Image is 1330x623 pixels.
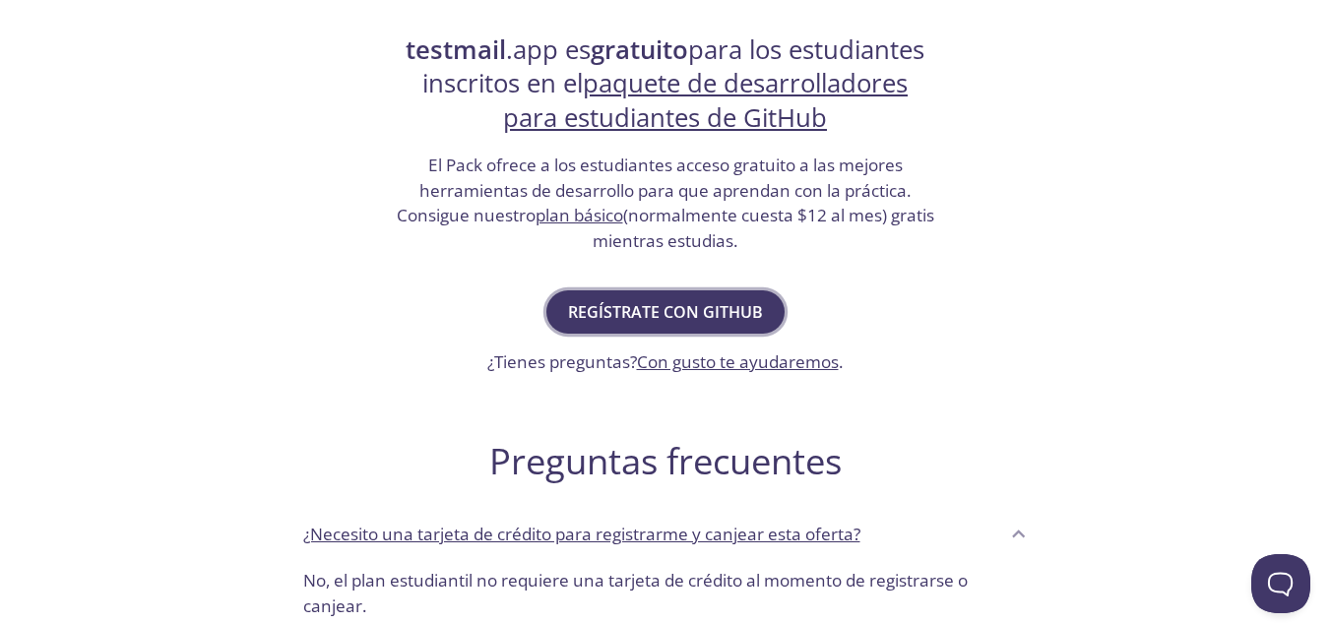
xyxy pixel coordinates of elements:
[503,66,908,134] a: paquete de desarrolladores para estudiantes de GitHub
[546,290,785,334] button: Regístrate con GitHub
[536,204,623,226] a: plan básico
[489,436,842,485] font: Preguntas frecuentes
[303,569,968,617] font: No, el plan estudiantil no requiere una tarjeta de crédito al momento de registrarse o canjear.
[487,350,637,373] font: ¿Tienes preguntas?
[839,350,844,373] font: .
[303,523,860,545] font: ¿Necesito una tarjeta de crédito para registrarme y canjear esta oferta?
[591,32,688,67] font: gratuito
[406,32,506,67] font: testmail
[287,507,1044,560] div: ¿Necesito una tarjeta de crédito para registrarme y canjear esta oferta?
[593,204,934,252] font: (normalmente cuesta $12 al mes) gratis mientras estudias.
[397,154,912,226] font: El Pack ofrece a los estudiantes acceso gratuito a las mejores herramientas de desarrollo para qu...
[422,32,924,100] font: para los estudiantes inscritos en el
[1251,554,1310,613] iframe: Help Scout Beacon - Open
[568,301,763,323] font: Regístrate con GitHub
[637,350,839,373] a: Con gusto te ayudaremos
[506,32,591,67] font: .app es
